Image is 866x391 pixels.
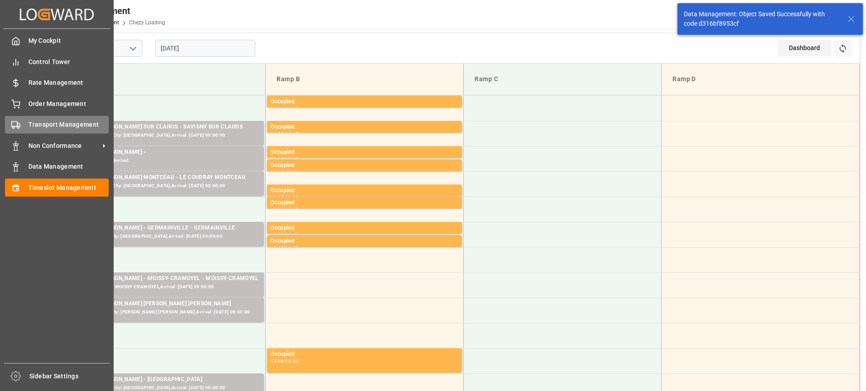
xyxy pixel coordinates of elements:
[271,132,284,136] div: 08:30
[271,123,458,132] div: Occupied
[73,224,260,233] div: Transport [PERSON_NAME] - GERMAINVILLE - GERMAINVILLE
[29,372,110,381] span: Sidebar Settings
[73,274,260,283] div: Transport [PERSON_NAME] - MOISSY-CRAMOYEL - MOISSY-CRAMOYEL
[75,71,258,87] div: Ramp A
[285,233,298,237] div: 10:45
[285,170,298,174] div: 09:30
[5,95,109,112] a: Order Management
[284,132,285,136] div: -
[285,157,298,161] div: 09:15
[28,183,109,193] span: Timeslot Management
[28,162,109,171] span: Data Management
[273,71,456,87] div: Ramp B
[73,375,260,384] div: Transport [PERSON_NAME] - [GEOGRAPHIC_DATA]
[778,40,832,56] div: Dashboard
[271,359,284,363] div: 13:00
[73,148,260,157] div: Transport [PERSON_NAME] -
[73,283,260,291] div: Pallets: 2,TU: ,City: MOISSY-CRAMOYEL,Arrival: [DATE] 00:00:00
[684,9,839,28] div: Data Management: Object Saved Successfully with code d316bf8953cf
[73,132,260,139] div: Pallets: 7,TU: 700,City: [GEOGRAPHIC_DATA],Arrival: [DATE] 00:00:00
[5,116,109,133] a: Transport Management
[155,40,255,57] input: DD-MM-YYYY
[271,106,284,110] div: 08:00
[471,71,654,87] div: Ramp C
[5,53,109,70] a: Control Tower
[284,359,285,363] div: -
[73,173,260,182] div: Transport [PERSON_NAME] MONTCEAU - LE COUDRAY MONTCEAU
[284,106,285,110] div: -
[285,195,298,199] div: 10:00
[285,359,298,363] div: 13:30
[271,350,458,359] div: Occupied
[285,106,298,110] div: 08:15
[5,179,109,196] a: Timeslot Management
[28,99,109,109] span: Order Management
[271,246,284,250] div: 10:45
[271,237,458,246] div: Occupied
[73,182,260,190] div: Pallets: 9,TU: 822,City: [GEOGRAPHIC_DATA],Arrival: [DATE] 00:00:00
[28,57,109,67] span: Control Tower
[285,132,298,136] div: 08:45
[5,158,109,175] a: Data Management
[73,157,260,165] div: Pallets: ,TU: ,City: ,Arrival:
[284,170,285,174] div: -
[5,74,109,92] a: Rate Management
[285,246,298,250] div: 11:00
[73,233,260,240] div: Pallets: ,TU: 168,City: [GEOGRAPHIC_DATA],Arrival: [DATE] 00:00:00
[271,233,284,237] div: 10:30
[271,198,458,207] div: Occupied
[271,195,284,199] div: 09:45
[73,123,260,132] div: Transport [PERSON_NAME] SUR CLAIRIS - SAVIGNY SUR CLAIRIS
[271,148,458,157] div: Occupied
[271,186,458,195] div: Occupied
[271,157,284,161] div: 09:00
[669,71,852,87] div: Ramp D
[271,170,284,174] div: 09:15
[28,141,100,151] span: Non Conformance
[28,120,109,129] span: Transport Management
[271,97,458,106] div: Occupied
[126,41,139,55] button: open menu
[271,161,458,170] div: Occupied
[284,246,285,250] div: -
[73,308,260,316] div: Pallets: ,TU: 104,City: [PERSON_NAME] [PERSON_NAME],Arrival: [DATE] 00:00:00
[271,224,458,233] div: Occupied
[284,207,285,212] div: -
[271,207,284,212] div: 10:00
[284,157,285,161] div: -
[285,207,298,212] div: 10:15
[284,233,285,237] div: -
[73,299,260,308] div: Transport [PERSON_NAME] [PERSON_NAME] [PERSON_NAME]
[284,195,285,199] div: -
[28,36,109,46] span: My Cockpit
[5,32,109,50] a: My Cockpit
[28,78,109,87] span: Rate Management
